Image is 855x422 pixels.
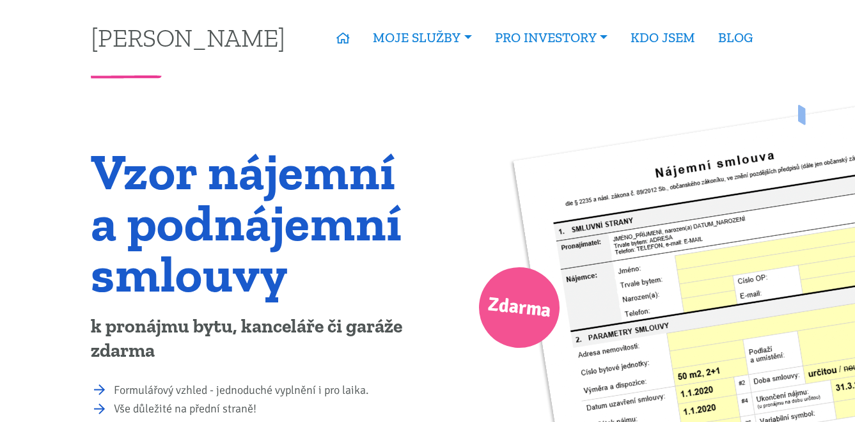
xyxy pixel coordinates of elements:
[91,315,419,363] p: k pronájmu bytu, kanceláře či garáže zdarma
[486,288,553,328] span: Zdarma
[91,25,285,50] a: [PERSON_NAME]
[361,23,483,52] a: MOJE SLUŽBY
[114,400,419,418] li: Vše důležité na přední straně!
[483,23,619,52] a: PRO INVESTORY
[707,23,764,52] a: BLOG
[91,146,419,299] h1: Vzor nájemní a podnájemní smlouvy
[114,382,419,400] li: Formulářový vzhled - jednoduché vyplnění i pro laika.
[619,23,707,52] a: KDO JSEM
